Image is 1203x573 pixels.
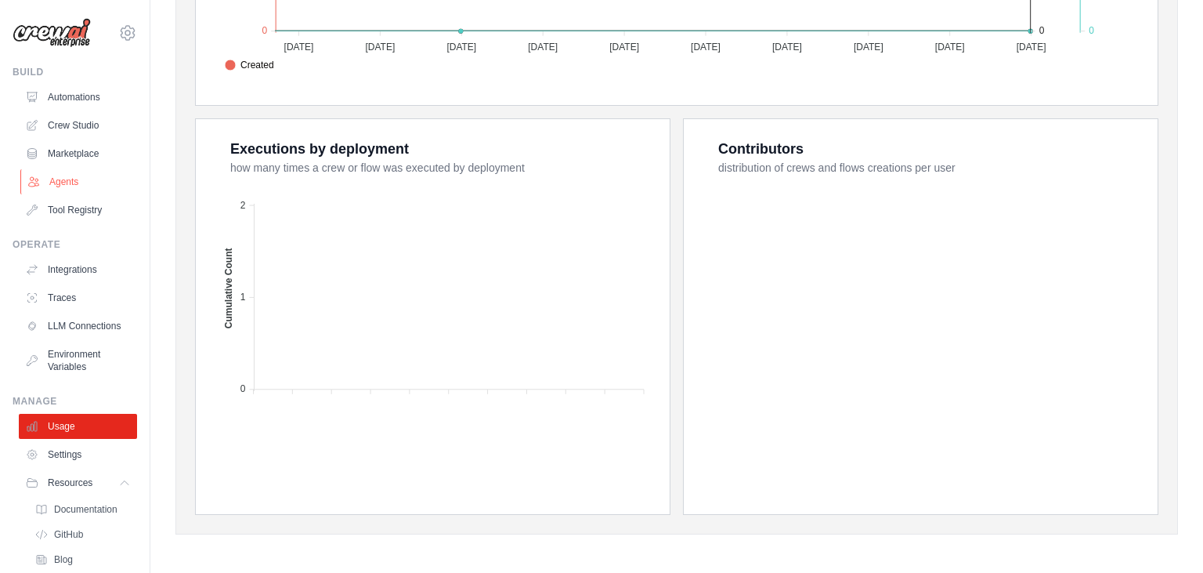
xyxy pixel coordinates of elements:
a: Blog [28,549,137,571]
div: Manage [13,395,137,408]
div: Operate [13,238,137,251]
a: Crew Studio [19,113,137,138]
a: Usage [19,414,137,439]
tspan: [DATE] [284,41,314,52]
tspan: [DATE] [854,41,883,52]
tspan: [DATE] [691,41,721,52]
a: Settings [19,442,137,467]
a: Documentation [28,499,137,520]
a: Automations [19,85,137,110]
span: GitHub [54,528,83,541]
tspan: 0 [1039,25,1045,36]
tspan: 2 [240,199,246,210]
span: Documentation [54,503,117,516]
tspan: [DATE] [935,41,965,52]
div: Build [13,66,137,78]
a: Marketplace [19,141,137,166]
dt: distribution of crews and flows creations per user [718,160,1139,176]
a: GitHub [28,524,137,546]
span: Created [225,58,274,72]
dt: how many times a crew or flow was executed by deployment [230,160,651,176]
a: Agents [20,169,139,194]
tspan: [DATE] [609,41,639,52]
tspan: 0 [262,25,267,36]
div: Contributors [718,138,804,160]
tspan: [DATE] [772,41,802,52]
span: Resources [48,477,92,489]
tspan: [DATE] [1017,41,1046,52]
tspan: [DATE] [446,41,476,52]
a: Environment Variables [19,342,137,379]
text: Cumulative Count [223,248,234,328]
a: Tool Registry [19,198,137,223]
a: Integrations [19,257,137,282]
button: Resources [19,470,137,495]
img: Logo [13,18,91,48]
span: Blog [54,553,73,566]
a: Traces [19,285,137,310]
tspan: [DATE] [528,41,558,52]
tspan: 0 [1089,25,1094,36]
div: Executions by deployment [230,138,409,160]
tspan: 0 [240,383,246,394]
tspan: [DATE] [365,41,395,52]
tspan: 1 [240,292,246,303]
a: LLM Connections [19,314,137,339]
